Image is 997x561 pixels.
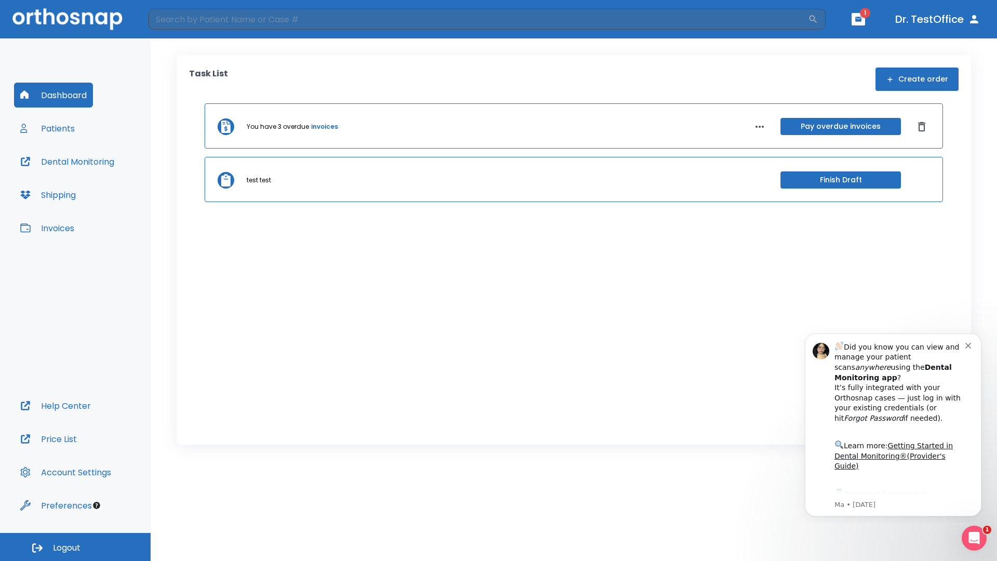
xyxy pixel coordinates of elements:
[789,324,997,523] iframe: Intercom notifications message
[780,171,901,189] button: Finish Draft
[14,216,80,241] button: Invoices
[14,116,81,141] button: Patients
[14,182,82,207] button: Shipping
[891,10,985,29] button: Dr. TestOffice
[14,83,93,108] button: Dashboard
[14,393,97,418] button: Help Center
[189,68,228,91] p: Task List
[983,526,991,534] span: 1
[45,176,176,185] p: Message from Ma, sent 5w ago
[860,8,870,18] span: 1
[780,118,901,135] button: Pay overdue invoices
[92,501,101,510] div: Tooltip anchor
[14,149,120,174] button: Dental Monitoring
[45,163,176,216] div: Download the app: | ​ Let us know if you need help getting started!
[14,493,98,518] button: Preferences
[45,166,138,184] a: App Store
[875,68,959,91] button: Create order
[12,8,123,30] img: Orthosnap
[14,426,83,451] button: Price List
[311,122,338,131] a: invoices
[962,526,987,551] iframe: Intercom live chat
[247,176,271,185] p: test test
[14,460,117,485] button: Account Settings
[149,9,808,30] input: Search by Patient Name or Case #
[247,122,309,131] p: You have 3 overdue
[913,118,930,135] button: Dismiss
[176,16,184,24] button: Dismiss notification
[53,542,80,554] span: Logout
